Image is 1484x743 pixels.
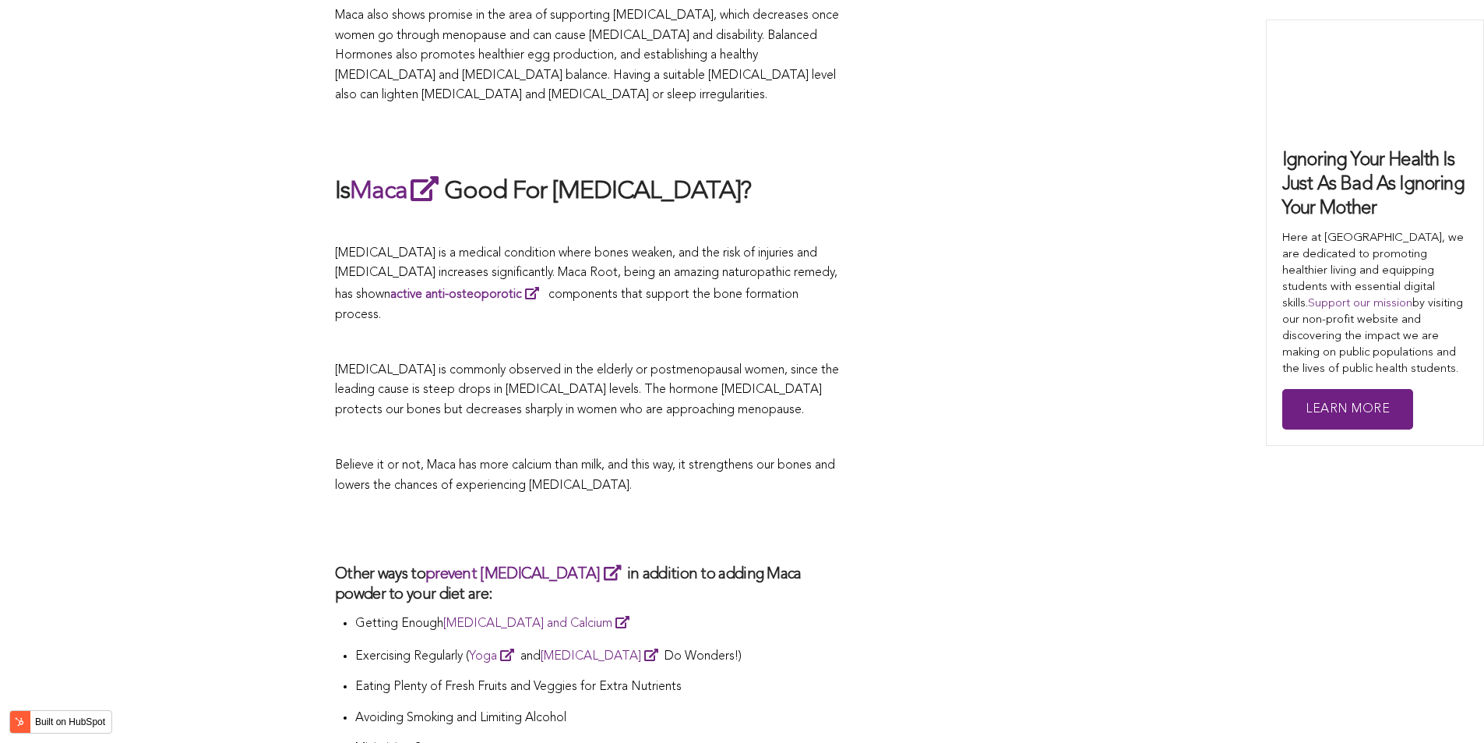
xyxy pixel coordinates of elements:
a: active anti-osteoporotic [390,288,545,301]
a: [MEDICAL_DATA] [541,650,664,663]
a: [MEDICAL_DATA] and Calcium [443,617,636,630]
h2: Is Good For [MEDICAL_DATA]? [335,173,841,209]
iframe: Chat Widget [1406,668,1484,743]
a: Learn More [1282,389,1413,430]
span: Maca also shows promise in the area of supporting [MEDICAL_DATA], which decreases once women go t... [335,9,839,101]
a: Yoga [469,650,520,663]
a: prevent [MEDICAL_DATA] [425,567,627,582]
span: [MEDICAL_DATA] is commonly observed in the elderly or postmenopausal women, since the leading cau... [335,364,839,416]
button: Built on HubSpot [9,710,112,734]
label: Built on HubSpot [29,712,111,732]
p: Eating Plenty of Fresh Fruits and Veggies for Extra Nutrients [355,678,841,698]
p: Exercising Regularly ( and Do Wonders!) [355,646,841,667]
span: [MEDICAL_DATA] is a medical condition where bones weaken, and the risk of injuries and [MEDICAL_D... [335,247,837,321]
h3: Other ways to in addition to adding Maca powder to your diet are: [335,563,841,605]
p: Getting Enough [355,613,841,635]
a: Maca [350,179,444,204]
img: HubSpot sprocket logo [10,713,29,731]
span: Believe it or not, Maca has more calcium than milk, and this way, it strengthens our bones and lo... [335,459,835,492]
p: Avoiding Smoking and Limiting Alcohol [355,709,841,729]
